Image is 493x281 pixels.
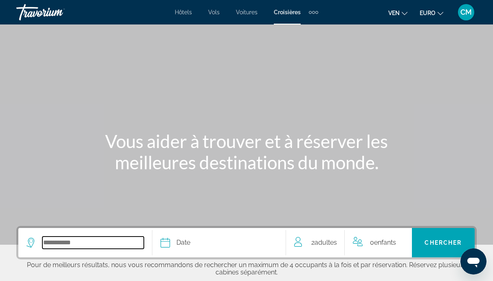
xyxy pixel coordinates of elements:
[374,239,396,246] span: Enfants
[236,9,258,15] a: Voitures
[370,239,374,246] font: 0
[42,237,144,249] input: Sélectionnez la destination de la croisière
[161,228,278,257] button: Sélectionnez la date de la croisière
[175,9,192,15] a: Hôtels
[208,9,220,15] a: Vols
[388,7,407,19] button: Changer la langue
[425,239,462,246] span: Chercher
[460,8,472,16] span: CM
[176,237,190,248] span: Date
[16,2,98,23] a: La Traverse
[16,259,477,276] p: Pour de meilleurs résultats, nous vous recommandons de rechercher un maximum de 4 occupants à la ...
[311,239,315,246] font: 2
[18,228,475,257] div: Widget de recherche
[94,131,399,173] h1: Vous aider à trouver et à réserver les meilleures destinations du monde.
[286,228,412,257] button: Voyageurs : 2 adultes, 0 enfants
[460,248,486,274] iframe: Bouton de lancement de la fenêtre de messagerie
[412,228,475,257] button: Rechercher
[456,4,477,21] button: Menu utilisateur
[315,239,337,246] span: Adultes
[274,9,301,15] a: Croisières
[420,7,443,19] button: Changer de devise
[388,10,400,16] span: Ven
[309,6,318,19] button: Éléments de navigation supplémentaires
[420,10,436,16] span: EURO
